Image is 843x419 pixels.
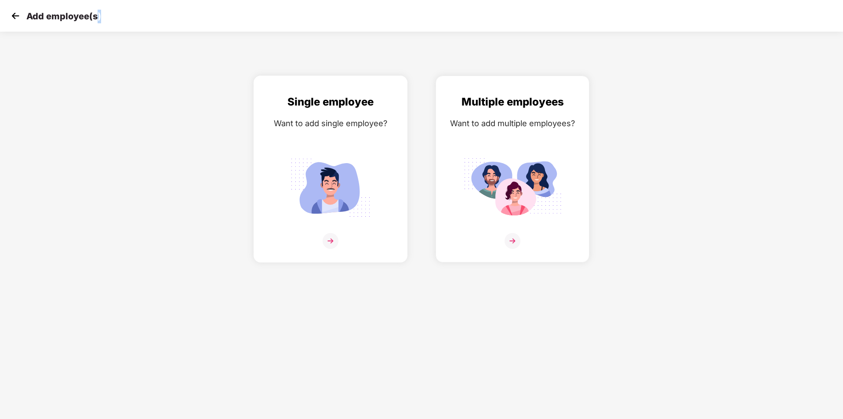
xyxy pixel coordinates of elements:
[263,94,398,110] div: Single employee
[323,233,338,249] img: svg+xml;base64,PHN2ZyB4bWxucz0iaHR0cDovL3d3dy53My5vcmcvMjAwMC9zdmciIHdpZHRoPSIzNiIgaGVpZ2h0PSIzNi...
[281,153,380,222] img: svg+xml;base64,PHN2ZyB4bWxucz0iaHR0cDovL3d3dy53My5vcmcvMjAwMC9zdmciIGlkPSJTaW5nbGVfZW1wbG95ZWUiIH...
[263,117,398,130] div: Want to add single employee?
[505,233,520,249] img: svg+xml;base64,PHN2ZyB4bWxucz0iaHR0cDovL3d3dy53My5vcmcvMjAwMC9zdmciIHdpZHRoPSIzNiIgaGVpZ2h0PSIzNi...
[463,153,562,222] img: svg+xml;base64,PHN2ZyB4bWxucz0iaHR0cDovL3d3dy53My5vcmcvMjAwMC9zdmciIGlkPSJNdWx0aXBsZV9lbXBsb3llZS...
[26,11,101,22] p: Add employee(s)
[9,9,22,22] img: svg+xml;base64,PHN2ZyB4bWxucz0iaHR0cDovL3d3dy53My5vcmcvMjAwMC9zdmciIHdpZHRoPSIzMCIgaGVpZ2h0PSIzMC...
[445,94,580,110] div: Multiple employees
[445,117,580,130] div: Want to add multiple employees?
